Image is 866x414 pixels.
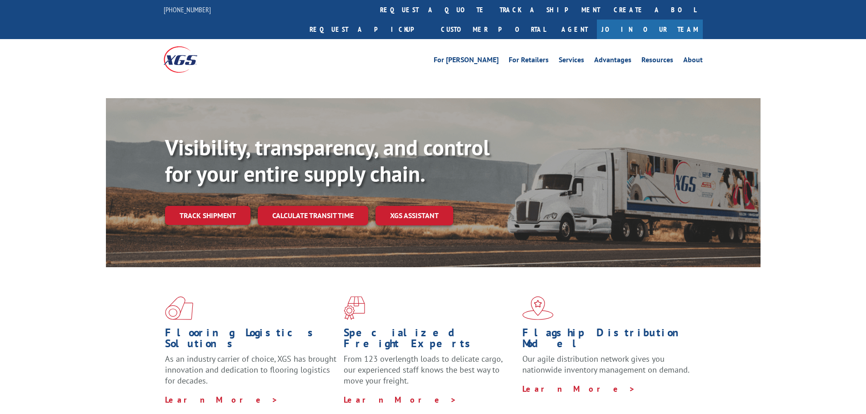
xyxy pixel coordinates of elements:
[344,296,365,320] img: xgs-icon-focused-on-flooring-red
[375,206,453,225] a: XGS ASSISTANT
[522,354,690,375] span: Our agile distribution network gives you nationwide inventory management on demand.
[434,20,552,39] a: Customer Portal
[434,56,499,66] a: For [PERSON_NAME]
[344,394,457,405] a: Learn More >
[164,5,211,14] a: [PHONE_NUMBER]
[559,56,584,66] a: Services
[641,56,673,66] a: Resources
[509,56,549,66] a: For Retailers
[522,384,636,394] a: Learn More >
[552,20,597,39] a: Agent
[165,133,490,188] b: Visibility, transparency, and control for your entire supply chain.
[303,20,434,39] a: Request a pickup
[683,56,703,66] a: About
[597,20,703,39] a: Join Our Team
[344,327,516,354] h1: Specialized Freight Experts
[522,327,694,354] h1: Flagship Distribution Model
[165,394,278,405] a: Learn More >
[522,296,554,320] img: xgs-icon-flagship-distribution-model-red
[258,206,368,225] a: Calculate transit time
[165,296,193,320] img: xgs-icon-total-supply-chain-intelligence-red
[165,354,336,386] span: As an industry carrier of choice, XGS has brought innovation and dedication to flooring logistics...
[344,354,516,394] p: From 123 overlength loads to delicate cargo, our experienced staff knows the best way to move you...
[165,327,337,354] h1: Flooring Logistics Solutions
[165,206,250,225] a: Track shipment
[594,56,631,66] a: Advantages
